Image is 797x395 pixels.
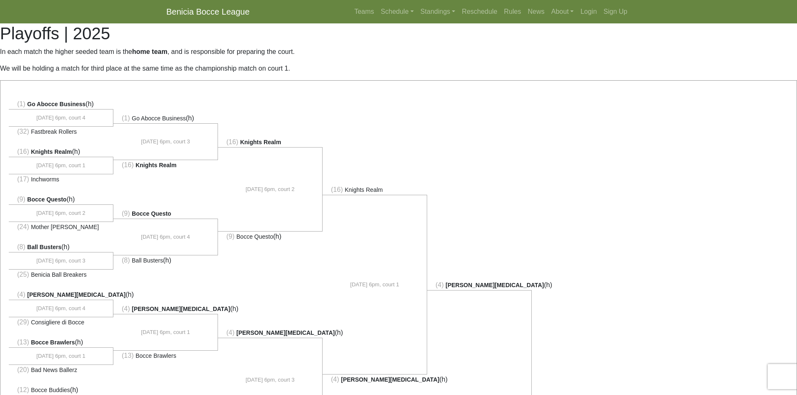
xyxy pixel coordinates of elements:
[9,337,113,348] li: (h)
[113,304,218,314] li: (h)
[36,257,85,265] span: [DATE] 6pm, court 3
[459,3,501,20] a: Reschedule
[9,290,113,300] li: (h)
[31,176,59,183] span: Inchworms
[331,186,343,193] span: (16)
[36,114,85,122] span: [DATE] 6pm, court 4
[31,339,75,346] span: Bocce Brawlers
[136,352,176,359] span: Bocce Brawlers
[427,280,532,291] li: (h)
[218,328,323,338] li: (h)
[31,271,87,278] span: Benicia Ball Breakers
[36,161,85,170] span: [DATE] 6pm, court 1
[351,3,377,20] a: Teams
[417,3,459,20] a: Standings
[345,186,383,193] span: Knights Realm
[132,306,230,312] span: [PERSON_NAME][MEDICAL_DATA]
[17,339,29,346] span: (13)
[17,128,29,135] span: (32)
[27,291,126,298] span: [PERSON_NAME][MEDICAL_DATA]
[331,376,339,383] span: (4)
[31,319,85,326] span: Consigliere di Bocce
[17,386,29,393] span: (12)
[141,328,190,336] span: [DATE] 6pm, court 1
[36,304,85,313] span: [DATE] 6pm, court 4
[141,138,190,146] span: [DATE] 6pm, court 3
[17,243,26,250] span: (8)
[122,352,133,359] span: (13)
[113,255,218,265] li: (h)
[141,233,190,241] span: [DATE] 6pm, court 4
[218,231,323,242] li: (h)
[246,376,295,384] span: [DATE] 6pm, court 3
[36,352,85,360] span: [DATE] 6pm, court 1
[436,281,444,288] span: (4)
[246,185,295,194] span: [DATE] 6pm, court 2
[136,162,177,168] span: Knights Realm
[17,271,29,278] span: (25)
[9,147,113,157] li: (h)
[31,128,77,135] span: Fastbreak Rollers
[548,3,577,20] a: About
[122,115,130,122] span: (1)
[27,244,62,250] span: Ball Busters
[167,3,250,20] a: Benicia Bocce League
[132,257,163,264] span: Ball Busters
[323,374,427,385] li: (h)
[122,210,130,217] span: (9)
[577,3,600,20] a: Login
[132,115,186,122] span: Go Abocce Business
[31,148,72,155] span: Knights Realm
[17,366,29,373] span: (20)
[31,224,99,230] span: Mother [PERSON_NAME]
[17,319,29,326] span: (29)
[113,113,218,124] li: (h)
[341,376,439,383] span: [PERSON_NAME][MEDICAL_DATA]
[600,3,631,20] a: Sign Up
[377,3,417,20] a: Schedule
[132,210,171,217] span: Bocce Questo
[132,48,167,55] strong: home team
[226,329,235,336] span: (4)
[17,148,29,155] span: (16)
[446,282,544,288] span: [PERSON_NAME][MEDICAL_DATA]
[17,196,26,203] span: (9)
[36,209,85,217] span: [DATE] 6pm, court 2
[9,99,113,110] li: (h)
[17,176,29,183] span: (17)
[122,161,133,168] span: (16)
[240,139,281,145] span: Knights Realm
[17,100,26,107] span: (1)
[122,257,130,264] span: (8)
[9,194,113,205] li: (h)
[17,223,29,230] span: (24)
[31,367,77,373] span: Bad News Ballerz
[350,280,399,289] span: [DATE] 6pm, court 1
[236,329,335,336] span: [PERSON_NAME][MEDICAL_DATA]
[27,101,86,107] span: Go Abocce Business
[31,387,70,393] span: Bocce Buddies
[17,291,26,298] span: (4)
[525,3,548,20] a: News
[226,233,235,240] span: (9)
[9,242,113,252] li: (h)
[501,3,525,20] a: Rules
[226,138,238,145] span: (16)
[236,233,273,240] span: Bocce Questo
[122,305,130,312] span: (4)
[27,196,67,203] span: Bocce Questo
